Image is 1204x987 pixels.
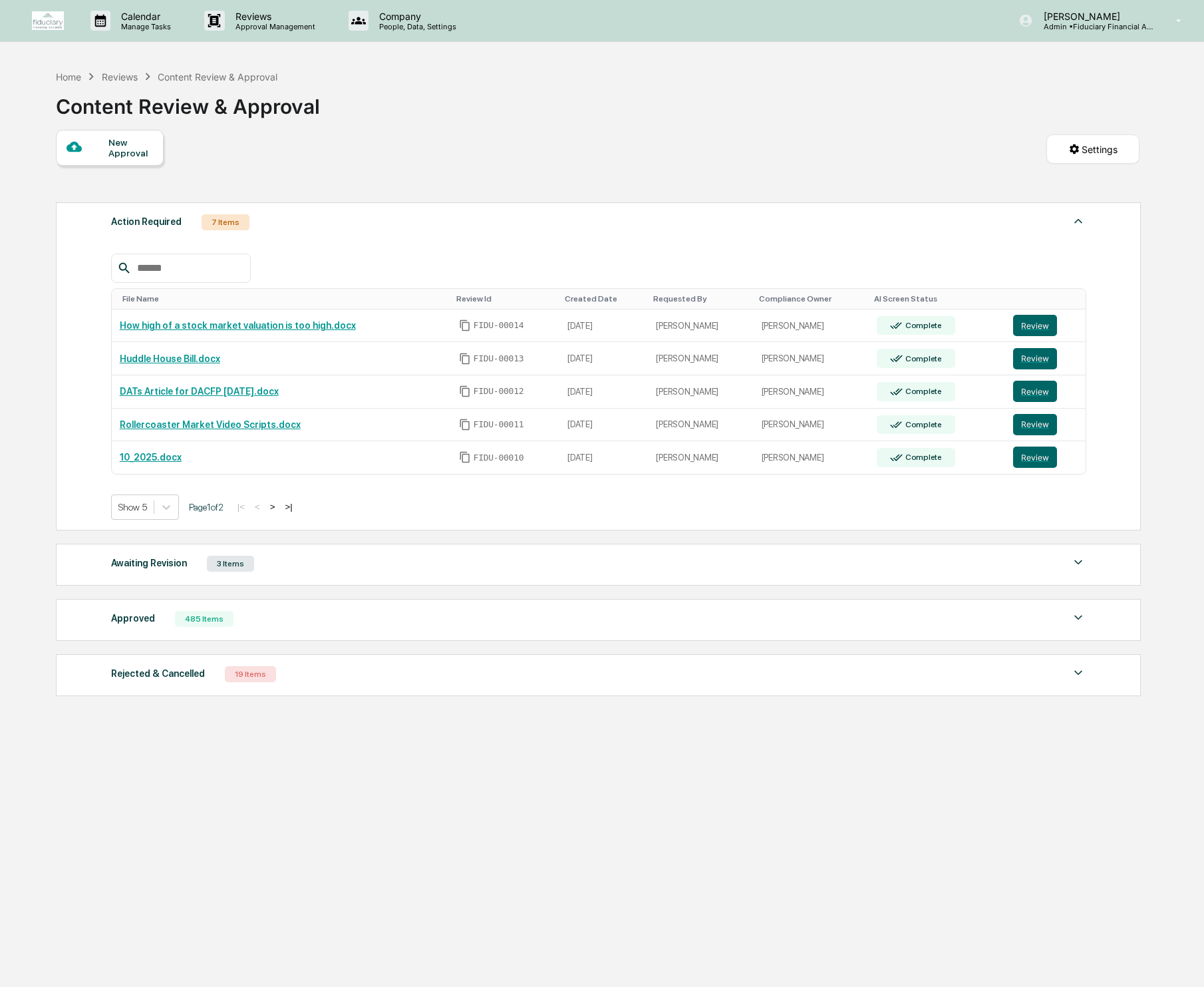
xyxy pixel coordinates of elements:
[559,409,648,442] td: [DATE]
[754,309,869,343] td: [PERSON_NAME]
[1013,381,1057,402] button: Review
[1070,213,1086,229] img: caret
[110,11,178,22] p: Calendar
[175,611,233,627] div: 485 Items
[32,11,64,30] img: logo
[120,353,220,364] a: Huddle House Bill.docx
[281,501,297,512] button: >|
[1070,554,1086,570] img: caret
[189,502,224,512] span: Page 1 of 2
[648,409,753,442] td: [PERSON_NAME]
[559,342,648,375] td: [DATE]
[754,441,869,474] td: [PERSON_NAME]
[56,84,320,118] div: Content Review & Approval
[111,665,205,682] div: Rejected & Cancelled
[459,385,471,397] span: Copy Id
[903,387,942,396] div: Complete
[1013,315,1078,336] a: Review
[903,354,942,363] div: Complete
[459,419,471,431] span: Copy Id
[266,501,279,512] button: >
[754,409,869,442] td: [PERSON_NAME]
[108,137,153,158] div: New Approval
[754,342,869,375] td: [PERSON_NAME]
[233,501,249,512] button: |<
[459,353,471,365] span: Copy Id
[207,556,254,572] div: 3 Items
[1161,943,1197,979] iframe: Open customer support
[474,320,524,331] span: FIDU-00014
[648,441,753,474] td: [PERSON_NAME]
[648,309,753,343] td: [PERSON_NAME]
[111,213,182,230] div: Action Required
[1013,447,1057,468] button: Review
[648,342,753,375] td: [PERSON_NAME]
[1070,610,1086,626] img: caret
[1013,447,1078,468] a: Review
[1070,665,1086,681] img: caret
[474,386,524,397] span: FIDU-00012
[474,419,524,430] span: FIDU-00011
[559,309,648,343] td: [DATE]
[369,22,463,31] p: People, Data, Settings
[648,375,753,409] td: [PERSON_NAME]
[120,386,279,397] a: DATs Article for DACFP [DATE].docx
[1033,22,1157,31] p: Admin • Fiduciary Financial Advisors
[1013,348,1057,369] button: Review
[1013,315,1057,336] button: Review
[459,319,471,331] span: Copy Id
[1013,381,1078,402] a: Review
[1016,294,1080,303] div: Toggle SortBy
[1013,348,1078,369] a: Review
[158,71,277,83] div: Content Review & Approval
[225,11,322,22] p: Reviews
[874,294,999,303] div: Toggle SortBy
[202,214,249,230] div: 7 Items
[56,71,81,83] div: Home
[369,11,463,22] p: Company
[565,294,643,303] div: Toggle SortBy
[251,501,264,512] button: <
[120,320,356,331] a: How high of a stock market valuation is too high.docx
[559,441,648,474] td: [DATE]
[903,453,942,462] div: Complete
[759,294,864,303] div: Toggle SortBy
[225,666,276,682] div: 19 Items
[903,420,942,429] div: Complete
[120,419,301,430] a: Rollercoaster Market Video Scripts.docx
[1013,414,1078,435] a: Review
[111,610,155,627] div: Approved
[111,554,187,572] div: Awaiting Revision
[122,294,446,303] div: Toggle SortBy
[903,321,942,330] div: Complete
[1033,11,1157,22] p: [PERSON_NAME]
[559,375,648,409] td: [DATE]
[1046,134,1139,164] button: Settings
[102,71,138,83] div: Reviews
[1013,414,1057,435] button: Review
[474,453,524,463] span: FIDU-00010
[459,451,471,463] span: Copy Id
[754,375,869,409] td: [PERSON_NAME]
[653,294,748,303] div: Toggle SortBy
[120,452,182,463] a: 10_2025.docx
[456,294,555,303] div: Toggle SortBy
[225,22,322,31] p: Approval Management
[474,353,524,364] span: FIDU-00013
[110,22,178,31] p: Manage Tasks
